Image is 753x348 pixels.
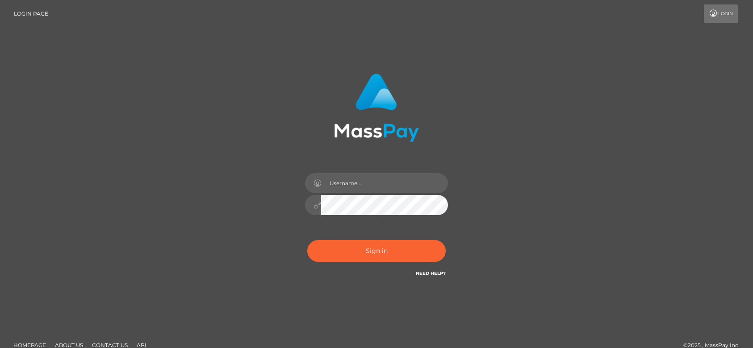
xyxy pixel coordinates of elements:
a: Login Page [14,4,48,23]
img: MassPay Login [334,74,419,142]
button: Sign in [307,240,446,262]
a: Need Help? [416,270,446,276]
a: Login [704,4,738,23]
input: Username... [321,173,448,193]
